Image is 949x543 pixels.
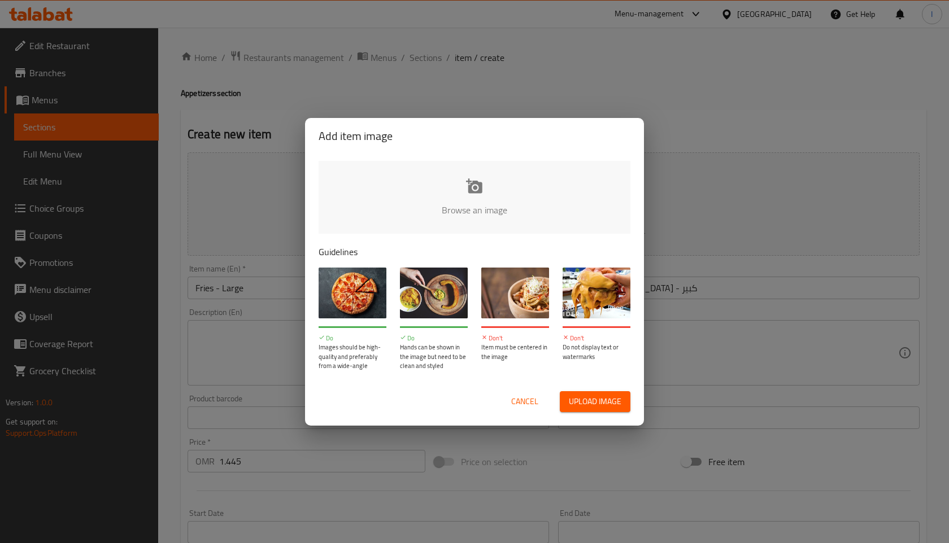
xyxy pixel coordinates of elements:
[481,268,549,318] img: guide-img-3@3x.jpg
[319,343,386,371] p: Images should be high-quality and preferably from a wide-angle
[507,391,543,412] button: Cancel
[563,343,630,361] p: Do not display text or watermarks
[400,334,468,343] p: Do
[563,334,630,343] p: Don't
[319,268,386,318] img: guide-img-1@3x.jpg
[319,127,630,145] h2: Add item image
[563,268,630,318] img: guide-img-4@3x.jpg
[481,343,549,361] p: Item must be centered in the image
[511,395,538,409] span: Cancel
[400,268,468,318] img: guide-img-2@3x.jpg
[319,334,386,343] p: Do
[481,334,549,343] p: Don't
[560,391,630,412] button: Upload image
[400,343,468,371] p: Hands can be shown in the image but need to be clean and styled
[319,245,630,259] p: Guidelines
[569,395,621,409] span: Upload image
